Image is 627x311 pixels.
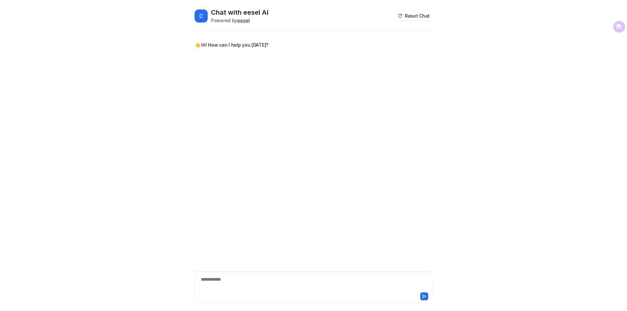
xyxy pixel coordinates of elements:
div: Powered by [211,17,268,24]
p: 👋 Hi! How can I help you [DATE]? [195,41,268,49]
h2: Chat with eesel AI [211,8,268,17]
span: C [195,9,208,23]
b: eesel [237,18,250,23]
button: Reset Chat [396,11,432,21]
